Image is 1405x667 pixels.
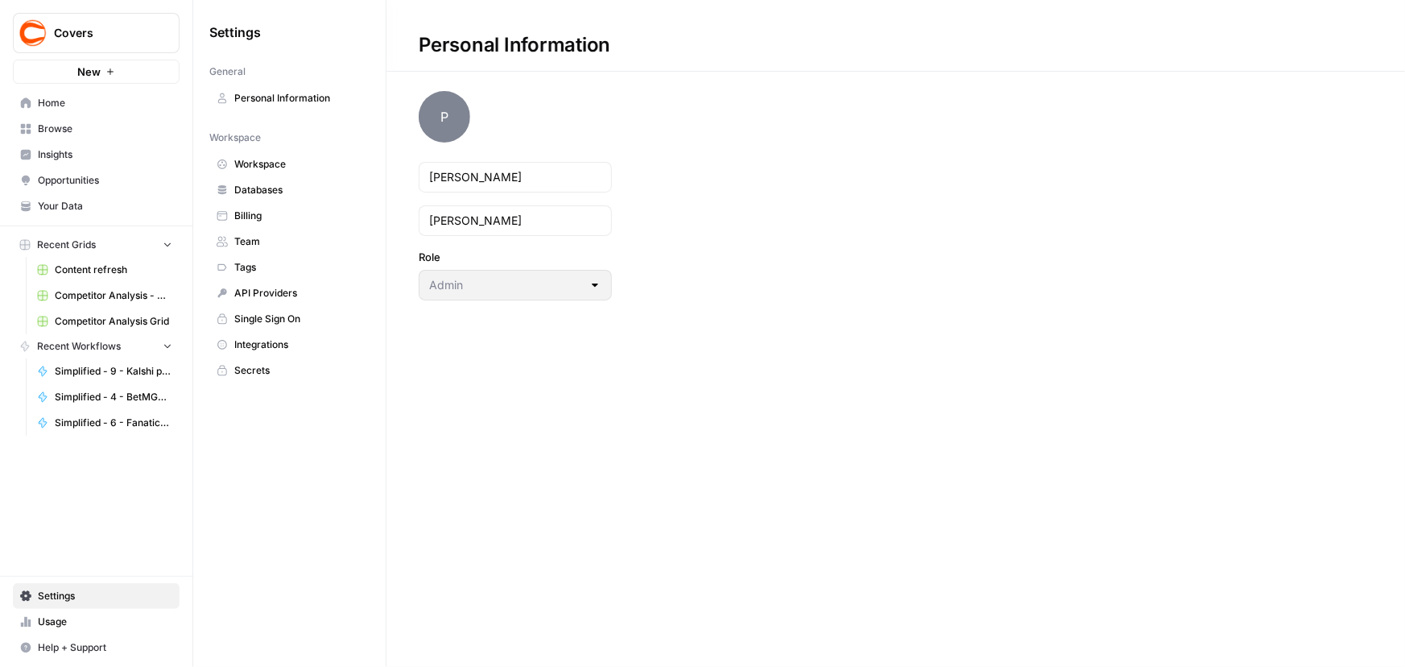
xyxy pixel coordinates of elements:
[55,288,172,303] span: Competitor Analysis - URL Specific Grid
[234,286,362,300] span: API Providers
[209,358,370,383] a: Secrets
[209,280,370,306] a: API Providers
[38,147,172,162] span: Insights
[234,157,362,172] span: Workspace
[55,314,172,329] span: Competitor Analysis Grid
[30,283,180,309] a: Competitor Analysis - URL Specific Grid
[38,96,172,110] span: Home
[13,142,180,168] a: Insights
[419,91,470,143] span: P
[209,130,261,145] span: Workspace
[234,234,362,249] span: Team
[209,203,370,229] a: Billing
[386,32,643,58] div: Personal Information
[234,209,362,223] span: Billing
[209,255,370,280] a: Tags
[13,583,180,609] a: Settings
[55,390,172,404] span: Simplified - 4 - BetMGM bonus code articles
[209,306,370,332] a: Single Sign On
[13,90,180,116] a: Home
[234,338,362,352] span: Integrations
[209,64,246,79] span: General
[13,13,180,53] button: Workspace: Covers
[234,312,362,326] span: Single Sign On
[234,91,362,106] span: Personal Information
[30,257,180,283] a: Content refresh
[13,635,180,661] button: Help + Support
[38,640,172,655] span: Help + Support
[209,332,370,358] a: Integrations
[30,384,180,410] a: Simplified - 4 - BetMGM bonus code articles
[13,168,180,193] a: Opportunities
[37,339,121,354] span: Recent Workflows
[13,116,180,142] a: Browse
[55,364,172,379] span: Simplified - 9 - Kalshi promo code articles
[38,589,172,603] span: Settings
[30,358,180,384] a: Simplified - 9 - Kalshi promo code articles
[37,238,96,252] span: Recent Grids
[13,60,180,84] button: New
[13,334,180,358] button: Recent Workflows
[13,233,180,257] button: Recent Grids
[234,260,362,275] span: Tags
[209,151,370,177] a: Workspace
[38,199,172,213] span: Your Data
[13,193,180,219] a: Your Data
[209,229,370,255] a: Team
[30,309,180,334] a: Competitor Analysis Grid
[54,25,151,41] span: Covers
[234,363,362,378] span: Secrets
[38,122,172,136] span: Browse
[209,85,370,111] a: Personal Information
[234,183,362,197] span: Databases
[13,609,180,635] a: Usage
[419,249,612,265] label: Role
[38,615,172,629] span: Usage
[19,19,48,48] img: Covers Logo
[77,64,101,80] span: New
[55,263,172,277] span: Content refresh
[30,410,180,436] a: Simplified - 6 - Fanatics Sportsbook promo articles
[209,177,370,203] a: Databases
[38,173,172,188] span: Opportunities
[209,23,261,42] span: Settings
[55,416,172,430] span: Simplified - 6 - Fanatics Sportsbook promo articles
